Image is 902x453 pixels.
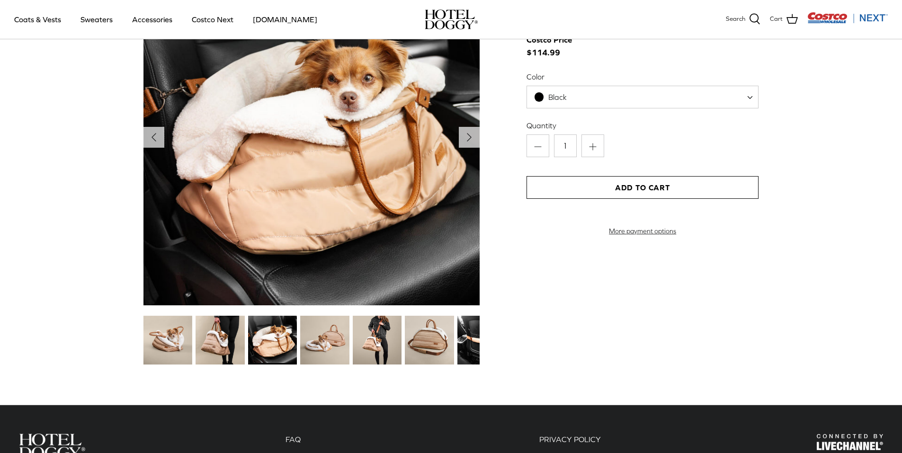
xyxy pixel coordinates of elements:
img: hoteldoggycom [425,9,478,29]
a: More payment options [527,227,759,235]
label: Color [527,71,759,82]
a: hoteldoggy.com hoteldoggycom [425,9,478,29]
span: Black [527,86,759,108]
img: small dog in a tan dog carrier on a black seat in the car [248,316,297,364]
a: FAQ [286,435,301,444]
a: Sweaters [72,3,121,36]
label: Quantity [527,120,759,131]
a: Costco Next [183,3,242,36]
button: Next [459,127,480,148]
a: Accessories [124,3,181,36]
input: Quantity [554,134,577,157]
img: Hotel Doggy Costco Next [817,434,883,450]
span: Black [527,92,586,102]
div: Costco Price [527,34,572,46]
span: Cart [770,14,783,24]
a: Coats & Vests [6,3,70,36]
button: Add to Cart [527,176,759,199]
a: [DOMAIN_NAME] [244,3,326,36]
span: $114.99 [527,34,581,59]
a: Cart [770,13,798,26]
button: Previous [143,127,164,148]
a: PRIVACY POLICY [539,435,601,444]
img: Costco Next [807,12,888,24]
span: Black [548,93,567,101]
a: Visit Costco Next [807,18,888,25]
a: Search [726,13,760,26]
span: Search [726,14,745,24]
